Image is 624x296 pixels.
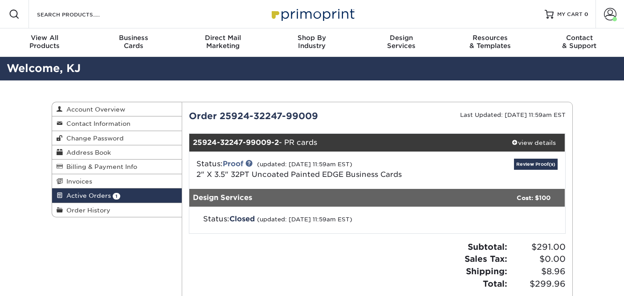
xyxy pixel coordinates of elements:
span: Order History [63,207,110,214]
strong: Subtotal: [468,242,507,252]
div: view details [502,138,565,147]
a: Resources& Templates [446,28,535,57]
a: DesignServices [357,28,446,57]
span: Contact [535,34,624,42]
span: Business [89,34,178,42]
span: $299.96 [510,278,566,290]
a: Change Password [52,131,182,145]
span: Resources [446,34,535,42]
a: Address Book [52,145,182,160]
span: $8.96 [510,265,566,278]
span: Invoices [63,178,92,185]
a: Review Proof(s) [514,159,558,170]
div: Status: [196,214,437,224]
strong: Design Services [193,193,252,202]
span: MY CART [557,11,583,18]
div: Status: [190,159,440,180]
a: Order History [52,203,182,217]
strong: 25924-32247-99009-2 [193,138,279,147]
strong: Sales Tax: [465,254,507,264]
span: Contact Information [63,120,131,127]
span: 1 [113,193,120,200]
span: Shop By [267,34,356,42]
a: 2" X 3.5" 32PT Uncoated Painted EDGE Business Cards [196,170,402,179]
span: Active Orders [63,192,111,199]
span: Account Overview [63,106,125,113]
span: Design [357,34,446,42]
div: Cards [89,34,178,50]
span: Address Book [63,149,111,156]
small: (updated: [DATE] 11:59am EST) [257,216,352,223]
div: Services [357,34,446,50]
a: Invoices [52,174,182,188]
a: Billing & Payment Info [52,160,182,174]
a: Shop ByIndustry [267,28,356,57]
input: SEARCH PRODUCTS..... [36,9,123,20]
a: BusinessCards [89,28,178,57]
a: view details [502,134,565,152]
span: 0 [584,11,588,17]
a: Contact Information [52,116,182,131]
a: Direct MailMarketing [178,28,267,57]
div: Marketing [178,34,267,50]
span: Change Password [63,135,124,142]
div: Industry [267,34,356,50]
a: Active Orders 1 [52,188,182,203]
a: Contact& Support [535,28,624,57]
div: Order 25924-32247-99009 [182,109,377,123]
div: - PR cards [189,134,502,152]
strong: Shipping: [466,266,507,276]
strong: Total: [483,279,507,288]
img: Primoprint [268,4,357,24]
small: (updated: [DATE] 11:59am EST) [257,161,352,168]
span: Billing & Payment Info [63,163,137,170]
div: & Support [535,34,624,50]
a: Account Overview [52,102,182,116]
a: Proof [223,160,243,168]
span: $291.00 [510,241,566,253]
span: Closed [229,215,255,223]
strong: Cost: $100 [517,194,551,201]
span: Direct Mail [178,34,267,42]
div: & Templates [446,34,535,50]
small: Last Updated: [DATE] 11:59am EST [460,112,566,118]
span: $0.00 [510,253,566,265]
